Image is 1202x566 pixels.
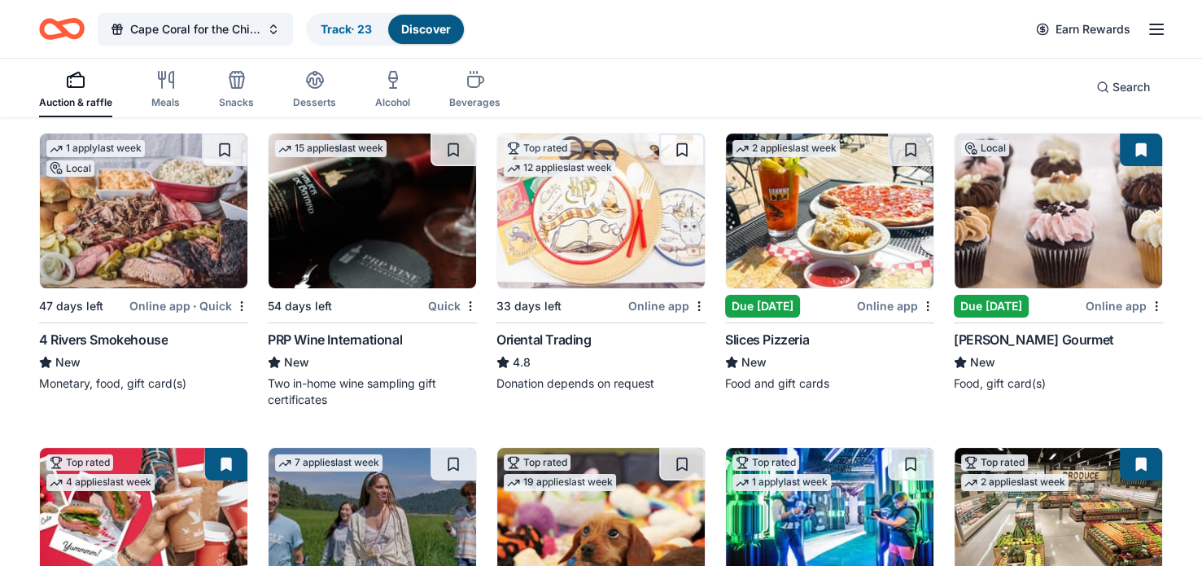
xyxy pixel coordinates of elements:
div: Donation depends on request [496,375,706,392]
span: New [55,353,81,372]
span: Search [1112,77,1150,97]
div: Online app Quick [129,296,248,316]
a: Image for PRP Wine International15 applieslast week54 days leftQuickPRP Wine InternationalNewTwo ... [268,133,477,408]
div: Online app [857,296,934,316]
a: Image for Slices Pizzeria2 applieslast weekDue [DATE]Online appSlices PizzeriaNewFood and gift cards [725,133,934,392]
div: Top rated [961,454,1028,471]
img: Image for Oriental Trading [497,134,705,288]
a: Home [39,10,85,48]
div: Slices Pizzeria [725,330,809,349]
div: 33 days left [496,296,562,316]
span: • [193,300,197,313]
div: Beverages [449,96,500,109]
span: New [284,353,309,372]
button: Beverages [449,64,500,117]
div: Top rated [732,454,799,471]
a: Image for Oriental TradingTop rated12 applieslast week33 days leftOnline appOriental Trading4.8Do... [496,133,706,392]
div: Due [DATE] [725,295,800,318]
button: Alcohol [375,64,410,117]
div: Online app [628,296,706,316]
button: Track· 23Discover [306,13,466,46]
div: Food, gift card(s) [954,375,1163,392]
div: Monetary, food, gift card(s) [39,375,248,392]
div: 15 applies last week [275,140,387,157]
div: Top rated [504,140,570,156]
img: Image for 4 Rivers Smokehouse [40,134,247,288]
button: Meals [151,64,180,117]
div: Top rated [46,454,113,471]
span: New [970,353,995,372]
button: Cape Coral for the Children Fashion Show [98,13,293,46]
div: Top rated [504,454,570,471]
div: Quick [428,296,477,316]
div: 4 applies last week [46,474,155,491]
div: Online app [1086,296,1163,316]
div: Oriental Trading [496,330,592,349]
button: Search [1083,71,1163,103]
div: Food and gift cards [725,375,934,392]
div: Alcohol [375,96,410,109]
span: 4.8 [513,353,531,372]
img: Image for PRP Wine International [269,134,476,288]
img: Image for Wright's Gourmet [955,134,1162,288]
div: 2 applies last week [732,140,840,157]
div: Desserts [293,96,336,109]
button: Snacks [219,64,254,117]
div: [PERSON_NAME] Gourmet [954,330,1114,349]
div: Local [961,140,1009,156]
div: 1 apply last week [732,474,831,491]
div: 4 Rivers Smokehouse [39,330,168,349]
div: Auction & raffle [39,96,112,109]
div: 47 days left [39,296,103,316]
div: Due [DATE] [954,295,1029,318]
div: 19 applies last week [504,474,616,491]
a: Track· 23 [321,22,372,36]
div: 54 days left [268,296,332,316]
a: Earn Rewards [1026,15,1140,44]
div: 7 applies last week [275,454,382,472]
a: Image for Wright's GourmetLocalDue [DATE]Online app[PERSON_NAME] GourmetNewFood, gift card(s) [954,133,1163,392]
img: Image for Slices Pizzeria [726,134,933,288]
button: Auction & raffle [39,64,112,117]
div: Two in-home wine sampling gift certificates [268,375,477,408]
div: Local [46,160,94,177]
button: Desserts [293,64,336,117]
div: 1 apply last week [46,140,145,157]
span: Cape Coral for the Children Fashion Show [130,20,260,39]
a: Image for 4 Rivers Smokehouse1 applylast weekLocal47 days leftOnline app•Quick4 Rivers Smokehouse... [39,133,248,392]
div: Meals [151,96,180,109]
div: 2 applies last week [961,474,1069,491]
div: 12 applies last week [504,160,615,177]
a: Discover [401,22,451,36]
div: PRP Wine International [268,330,402,349]
span: New [741,353,767,372]
div: Snacks [219,96,254,109]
